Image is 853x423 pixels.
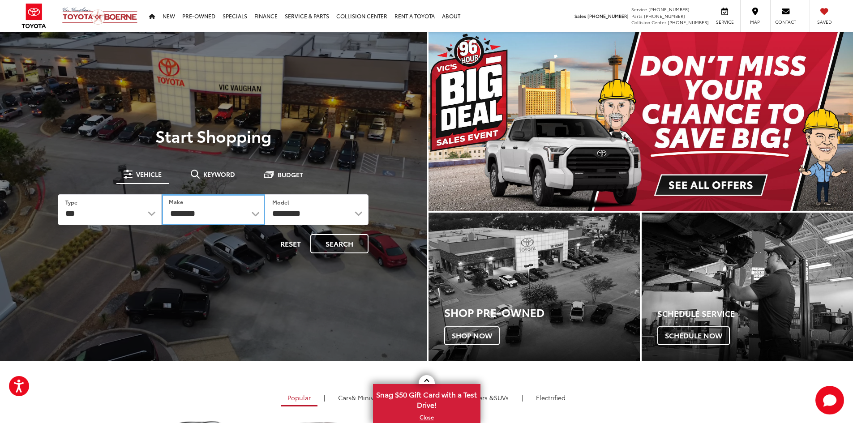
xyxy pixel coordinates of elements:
a: Electrified [529,390,572,405]
a: Schedule Service Schedule Now [642,213,853,361]
svg: Start Chat [815,386,844,414]
span: Saved [814,19,834,25]
li: | [519,393,525,402]
span: Schedule Now [657,326,730,345]
span: Map [745,19,765,25]
label: Type [65,198,77,206]
span: Keyword [203,171,235,177]
p: Start Shopping [38,127,389,145]
a: Shop Pre-Owned Shop Now [429,213,640,361]
button: Reset [273,234,309,253]
img: Vic Vaughan Toyota of Boerne [62,7,138,25]
span: Shop Now [444,326,500,345]
span: Service [631,6,647,13]
span: & Minivan [351,393,381,402]
span: Parts [631,13,643,19]
h3: Shop Pre-Owned [444,306,640,318]
li: | [321,393,327,402]
button: Toggle Chat Window [815,386,844,414]
div: Toyota [429,213,640,361]
div: Toyota [642,213,853,361]
span: Sales [574,13,586,19]
span: Budget [278,171,303,178]
span: Collision Center [631,19,666,26]
label: Model [272,198,289,206]
span: Vehicle [136,171,162,177]
a: Cars [331,390,388,405]
span: [PHONE_NUMBER] [587,13,629,19]
h4: Schedule Service [657,309,853,318]
span: [PHONE_NUMBER] [668,19,709,26]
span: [PHONE_NUMBER] [644,13,685,19]
a: Popular [281,390,317,406]
span: Snag $50 Gift Card with a Test Drive! [374,385,480,412]
span: Contact [775,19,796,25]
label: Make [169,198,183,205]
span: Service [715,19,735,25]
span: [PHONE_NUMBER] [648,6,690,13]
a: SUVs [448,390,515,405]
button: Search [310,234,369,253]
